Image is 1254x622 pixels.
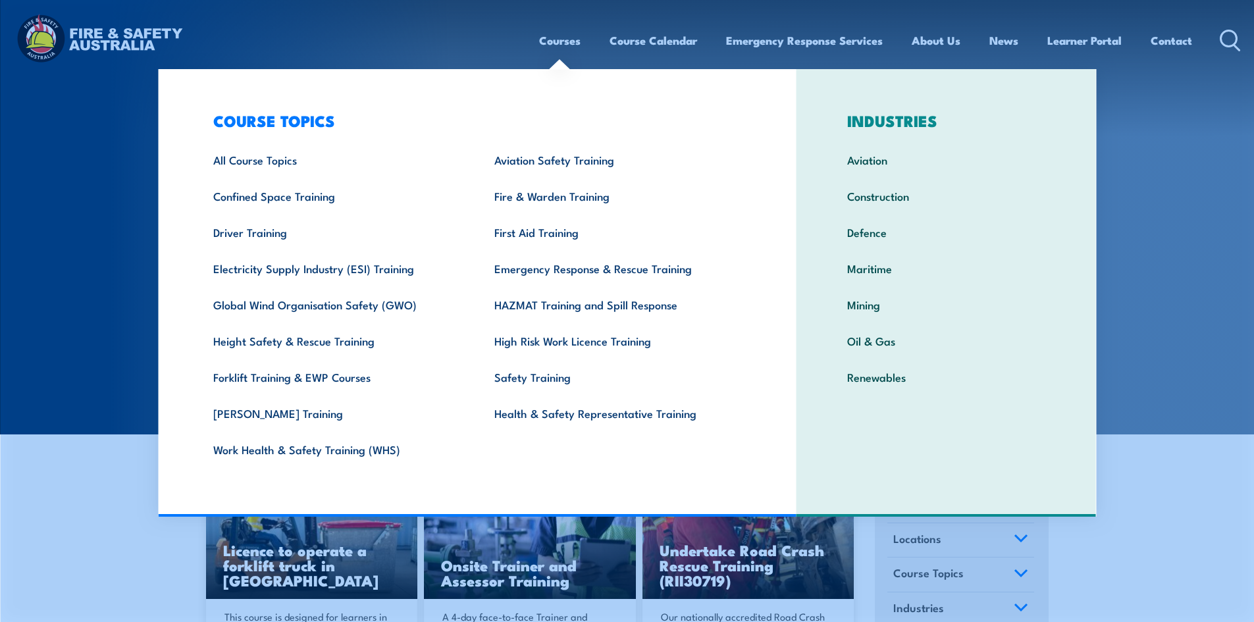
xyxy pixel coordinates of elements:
[474,323,755,359] a: High Risk Work Licence Training
[193,395,474,431] a: [PERSON_NAME] Training
[642,481,854,600] a: Undertake Road Crash Rescue Training (RII30719)
[424,481,636,600] a: Onsite Trainer and Assessor Training
[827,111,1066,130] h3: INDUSTRIES
[193,286,474,323] a: Global Wind Organisation Safety (GWO)
[893,530,941,548] span: Locations
[827,323,1066,359] a: Oil & Gas
[193,111,755,130] h3: COURSE TOPICS
[827,359,1066,395] a: Renewables
[1047,23,1122,58] a: Learner Portal
[660,542,837,588] h3: Undertake Road Crash Rescue Training (RII30719)
[424,481,636,600] img: Safety For Leaders
[610,23,697,58] a: Course Calendar
[827,142,1066,178] a: Aviation
[193,323,474,359] a: Height Safety & Rescue Training
[193,214,474,250] a: Driver Training
[474,286,755,323] a: HAZMAT Training and Spill Response
[893,599,944,617] span: Industries
[893,564,964,582] span: Course Topics
[474,250,755,286] a: Emergency Response & Rescue Training
[912,23,960,58] a: About Us
[474,178,755,214] a: Fire & Warden Training
[193,250,474,286] a: Electricity Supply Industry (ESI) Training
[206,481,418,600] img: Licence to operate a forklift truck Training
[887,557,1034,592] a: Course Topics
[474,359,755,395] a: Safety Training
[474,142,755,178] a: Aviation Safety Training
[1151,23,1192,58] a: Contact
[193,431,474,467] a: Work Health & Safety Training (WHS)
[474,214,755,250] a: First Aid Training
[223,542,401,588] h3: Licence to operate a forklift truck in [GEOGRAPHIC_DATA]
[441,557,619,588] h3: Onsite Trainer and Assessor Training
[206,481,418,600] a: Licence to operate a forklift truck in [GEOGRAPHIC_DATA]
[193,142,474,178] a: All Course Topics
[887,523,1034,557] a: Locations
[642,481,854,600] img: Road Crash Rescue Training
[726,23,883,58] a: Emergency Response Services
[193,178,474,214] a: Confined Space Training
[474,395,755,431] a: Health & Safety Representative Training
[989,23,1018,58] a: News
[827,286,1066,323] a: Mining
[827,178,1066,214] a: Construction
[193,359,474,395] a: Forklift Training & EWP Courses
[539,23,581,58] a: Courses
[827,250,1066,286] a: Maritime
[827,214,1066,250] a: Defence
